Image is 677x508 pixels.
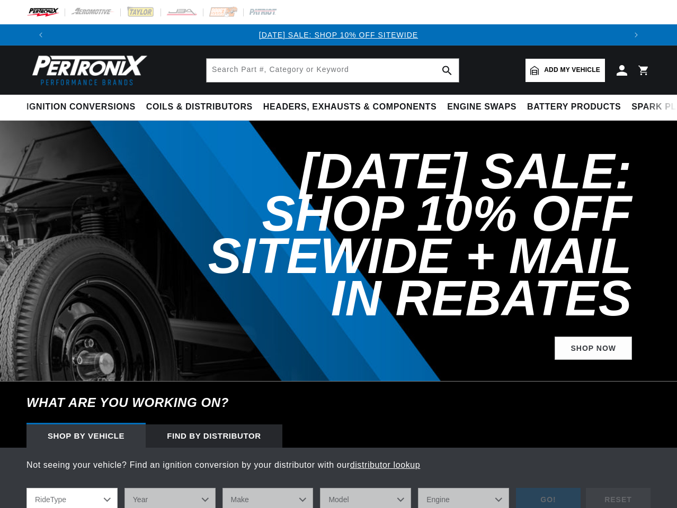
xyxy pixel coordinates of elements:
[51,29,626,41] div: Announcement
[146,102,253,113] span: Coils & Distributors
[525,59,605,82] a: Add my vehicle
[544,65,600,75] span: Add my vehicle
[26,52,148,88] img: Pertronix
[435,59,459,82] button: search button
[527,102,621,113] span: Battery Products
[555,337,632,360] a: Shop Now
[207,59,459,82] input: Search Part #, Category or Keyword
[442,95,522,120] summary: Engine Swaps
[350,460,421,469] a: distributor lookup
[258,95,442,120] summary: Headers, Exhausts & Components
[26,458,651,472] p: Not seeing your vehicle? Find an ignition conversion by your distributor with our
[26,102,136,113] span: Ignition Conversions
[522,95,626,120] summary: Battery Products
[26,95,141,120] summary: Ignition Conversions
[179,150,632,320] h2: [DATE] SALE: SHOP 10% OFF SITEWIDE + MAIL IN REBATES
[51,29,626,41] div: 1 of 3
[30,24,51,46] button: Translation missing: en.sections.announcements.previous_announcement
[141,95,258,120] summary: Coils & Distributors
[146,424,282,448] div: Find by Distributor
[447,102,516,113] span: Engine Swaps
[263,102,437,113] span: Headers, Exhausts & Components
[259,31,418,39] a: [DATE] SALE: SHOP 10% OFF SITEWIDE
[626,24,647,46] button: Translation missing: en.sections.announcements.next_announcement
[26,424,146,448] div: Shop by vehicle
